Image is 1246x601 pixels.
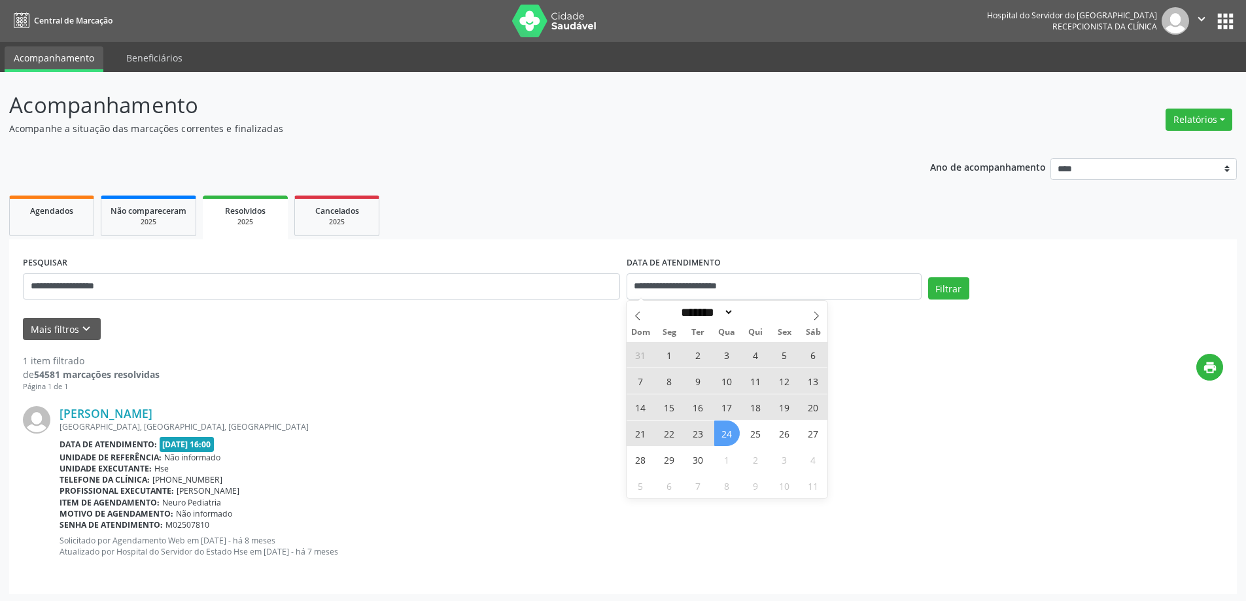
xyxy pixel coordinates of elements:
[627,253,721,273] label: DATA DE ATENDIMENTO
[743,368,769,394] span: Setembro 11, 2025
[801,368,826,394] span: Setembro 13, 2025
[1203,360,1217,375] i: print
[657,342,682,368] span: Setembro 1, 2025
[628,394,653,420] span: Setembro 14, 2025
[225,205,266,216] span: Resolvidos
[1214,10,1237,33] button: apps
[165,519,209,530] span: M02507810
[23,406,50,434] img: img
[164,452,220,463] span: Não informado
[154,463,169,474] span: Hse
[743,342,769,368] span: Setembro 4, 2025
[714,421,740,446] span: Setembro 24, 2025
[117,46,192,69] a: Beneficiários
[772,342,797,368] span: Setembro 5, 2025
[1052,21,1157,32] span: Recepcionista da clínica
[772,473,797,498] span: Outubro 10, 2025
[770,328,799,337] span: Sex
[772,421,797,446] span: Setembro 26, 2025
[177,485,239,496] span: [PERSON_NAME]
[111,205,186,216] span: Não compareceram
[60,519,163,530] b: Senha de atendimento:
[712,328,741,337] span: Qua
[60,463,152,474] b: Unidade executante:
[657,368,682,394] span: Setembro 8, 2025
[741,328,770,337] span: Qui
[152,474,222,485] span: [PHONE_NUMBER]
[176,508,232,519] span: Não informado
[685,421,711,446] span: Setembro 23, 2025
[685,342,711,368] span: Setembro 2, 2025
[714,473,740,498] span: Outubro 8, 2025
[23,253,67,273] label: PESQUISAR
[9,10,112,31] a: Central de Marcação
[799,328,827,337] span: Sáb
[657,394,682,420] span: Setembro 15, 2025
[628,342,653,368] span: Agosto 31, 2025
[60,421,1223,432] div: [GEOGRAPHIC_DATA], [GEOGRAPHIC_DATA], [GEOGRAPHIC_DATA]
[79,322,94,336] i: keyboard_arrow_down
[23,368,160,381] div: de
[23,318,101,341] button: Mais filtroskeyboard_arrow_down
[685,394,711,420] span: Setembro 16, 2025
[628,368,653,394] span: Setembro 7, 2025
[9,89,869,122] p: Acompanhamento
[714,394,740,420] span: Setembro 17, 2025
[928,277,969,300] button: Filtrar
[743,473,769,498] span: Outubro 9, 2025
[657,473,682,498] span: Outubro 6, 2025
[1162,7,1189,35] img: img
[9,122,869,135] p: Acompanhe a situação das marcações correntes e finalizadas
[60,474,150,485] b: Telefone da clínica:
[772,394,797,420] span: Setembro 19, 2025
[801,342,826,368] span: Setembro 6, 2025
[1196,354,1223,381] button: print
[685,447,711,472] span: Setembro 30, 2025
[60,535,1223,557] p: Solicitado por Agendamento Web em [DATE] - há 8 meses Atualizado por Hospital do Servidor do Esta...
[60,439,157,450] b: Data de atendimento:
[60,485,174,496] b: Profissional executante:
[628,421,653,446] span: Setembro 21, 2025
[60,452,162,463] b: Unidade de referência:
[315,205,359,216] span: Cancelados
[1194,12,1209,26] i: 
[801,421,826,446] span: Setembro 27, 2025
[1166,109,1232,131] button: Relatórios
[5,46,103,72] a: Acompanhamento
[657,447,682,472] span: Setembro 29, 2025
[162,497,221,508] span: Neuro Pediatria
[34,368,160,381] strong: 54581 marcações resolvidas
[987,10,1157,21] div: Hospital do Servidor do [GEOGRAPHIC_DATA]
[685,368,711,394] span: Setembro 9, 2025
[60,508,173,519] b: Motivo de agendamento:
[304,217,370,227] div: 2025
[714,447,740,472] span: Outubro 1, 2025
[628,447,653,472] span: Setembro 28, 2025
[1189,7,1214,35] button: 
[714,368,740,394] span: Setembro 10, 2025
[801,473,826,498] span: Outubro 11, 2025
[655,328,684,337] span: Seg
[111,217,186,227] div: 2025
[684,328,712,337] span: Ter
[628,473,653,498] span: Outubro 5, 2025
[743,447,769,472] span: Outubro 2, 2025
[34,15,112,26] span: Central de Marcação
[657,421,682,446] span: Setembro 22, 2025
[743,394,769,420] span: Setembro 18, 2025
[60,497,160,508] b: Item de agendamento:
[772,368,797,394] span: Setembro 12, 2025
[772,447,797,472] span: Outubro 3, 2025
[714,342,740,368] span: Setembro 3, 2025
[743,421,769,446] span: Setembro 25, 2025
[160,437,215,452] span: [DATE] 16:00
[801,447,826,472] span: Outubro 4, 2025
[212,217,279,227] div: 2025
[23,381,160,392] div: Página 1 de 1
[801,394,826,420] span: Setembro 20, 2025
[60,406,152,421] a: [PERSON_NAME]
[685,473,711,498] span: Outubro 7, 2025
[627,328,655,337] span: Dom
[23,354,160,368] div: 1 item filtrado
[30,205,73,216] span: Agendados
